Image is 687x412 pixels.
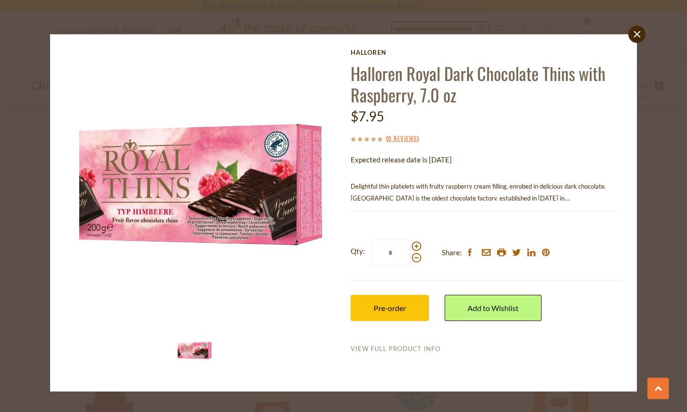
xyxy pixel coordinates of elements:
[351,245,365,257] strong: Qty:
[386,133,419,143] span: ( )
[442,247,462,259] span: Share:
[445,295,541,321] a: Add to Wishlist
[374,303,406,312] span: Pre-order
[351,154,623,166] p: Expected release date is [DATE]
[371,240,410,266] input: Qty:
[176,332,214,370] img: Halloren Dark Chocolate Thins with Raspberry
[351,49,623,56] a: Halloren
[64,49,337,321] img: Halloren Dark Chocolate Thins with Raspberry
[351,345,440,353] a: View Full Product Info
[351,182,606,214] span: Delightful thin platelets with fruity raspberry cream filling, enrobed in delicious dark chocolat...
[351,60,605,107] a: Halloren Royal Dark Chocolate Thins with Raspberry, 7.0 oz
[351,295,429,321] button: Pre-order
[388,133,417,144] a: 0 Reviews
[351,108,384,124] span: $7.95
